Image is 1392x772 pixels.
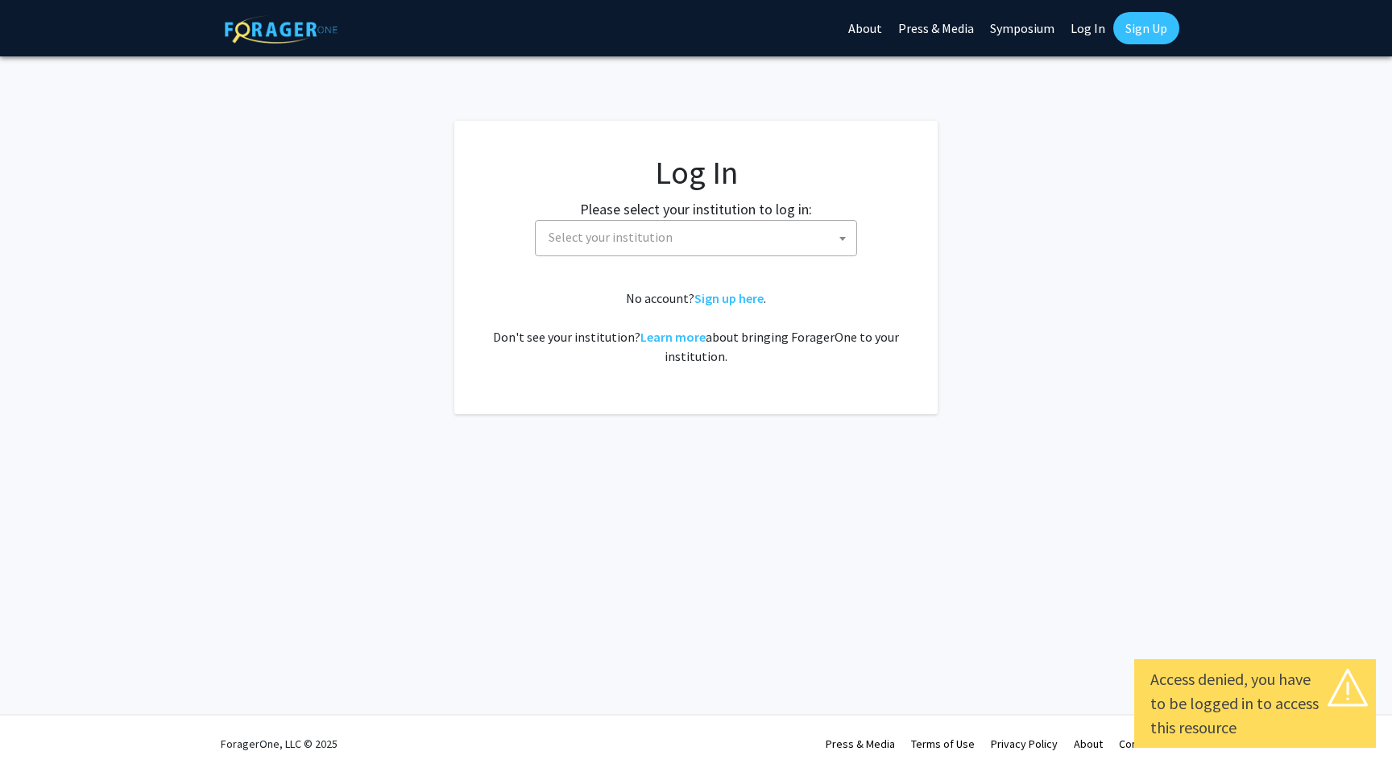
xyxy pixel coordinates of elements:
span: Select your institution [542,221,856,254]
a: Sign Up [1113,12,1179,44]
span: Select your institution [535,220,857,256]
img: ForagerOne Logo [225,15,338,44]
div: No account? . Don't see your institution? about bringing ForagerOne to your institution. [487,288,905,366]
a: Privacy Policy [991,737,1058,751]
a: Sign up here [694,290,764,306]
div: Access denied, you have to be logged in to access this resource [1150,667,1360,740]
a: Press & Media [826,737,895,751]
span: Select your institution [549,229,673,245]
h1: Log In [487,153,905,192]
a: About [1074,737,1103,751]
a: Contact Us [1119,737,1171,751]
div: ForagerOne, LLC © 2025 [221,716,338,772]
a: Terms of Use [911,737,975,751]
a: Learn more about bringing ForagerOne to your institution [640,329,706,345]
label: Please select your institution to log in: [580,198,812,220]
